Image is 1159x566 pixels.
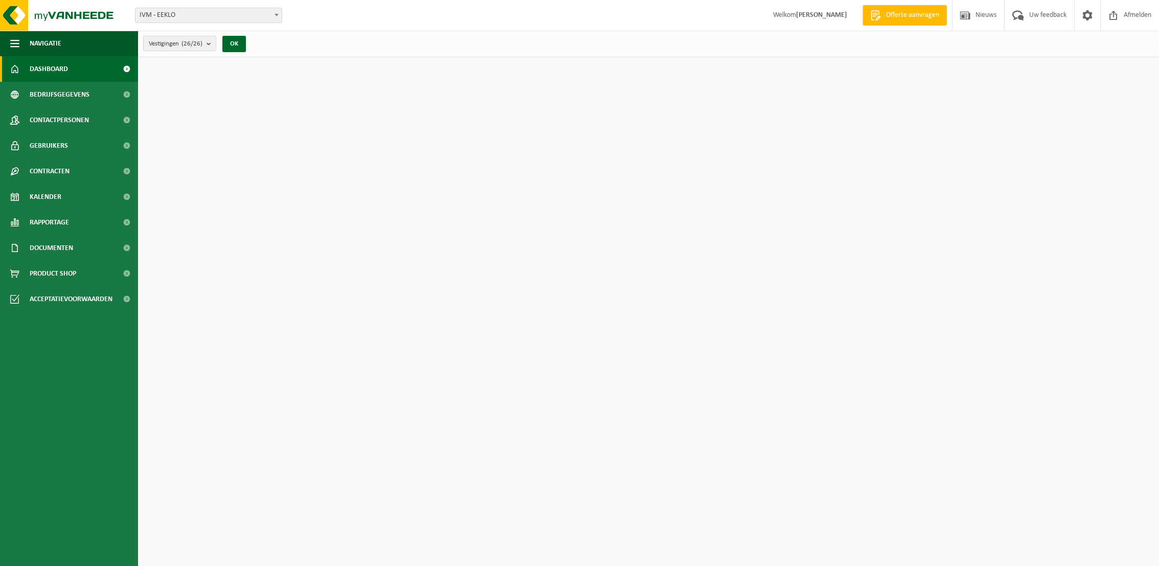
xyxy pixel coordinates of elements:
span: Rapportage [30,210,69,235]
span: Dashboard [30,56,68,82]
button: OK [222,36,246,52]
span: Vestigingen [149,36,202,52]
count: (26/26) [181,40,202,47]
span: Contracten [30,159,70,184]
a: Offerte aanvragen [862,5,947,26]
span: Offerte aanvragen [883,10,942,20]
span: Kalender [30,184,61,210]
button: Vestigingen(26/26) [143,36,216,51]
span: IVM - EEKLO [135,8,282,23]
span: Navigatie [30,31,61,56]
span: Bedrijfsgegevens [30,82,89,107]
span: IVM - EEKLO [135,8,282,22]
span: Acceptatievoorwaarden [30,286,112,312]
span: Contactpersonen [30,107,89,133]
strong: [PERSON_NAME] [796,11,847,19]
span: Gebruikers [30,133,68,159]
span: Product Shop [30,261,76,286]
span: Documenten [30,235,73,261]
